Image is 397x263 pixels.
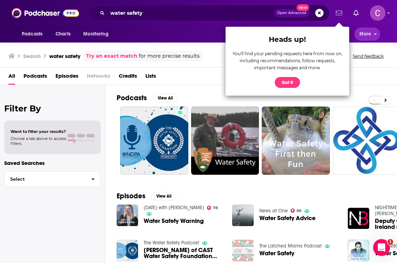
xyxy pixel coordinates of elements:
[117,94,178,102] a: PodcastsView All
[83,29,108,39] span: Monitoring
[207,206,218,210] a: 78
[297,4,309,11] span: New
[12,6,79,20] img: Podchaser - Follow, Share and Rate Podcasts
[78,27,117,41] button: open menu
[11,129,66,134] span: Want to filter your results?
[117,240,138,261] img: Liz Huber of CAST Water Safety Foundation Water Safety Champion Story
[370,5,385,21] img: User Profile
[49,53,80,59] h3: water safety
[259,208,288,214] a: News at One
[144,205,204,211] a: Today with Claire Byrne
[56,70,78,85] a: Episodes
[297,209,301,212] span: 66
[333,7,345,19] a: Show notifications dropdown
[388,239,393,245] span: 1
[117,192,176,200] a: EpisodesView All
[348,240,369,261] img: Water Safety
[11,136,66,146] span: Choose a tab above to access filters.
[213,206,218,210] span: 78
[359,29,371,39] span: More
[275,77,300,88] button: Got it
[51,27,75,41] a: Charts
[232,240,254,261] img: Water Safety
[144,247,224,259] a: Liz Huber of CAST Water Safety Foundation Water Safety Champion Story
[370,5,385,21] span: Logged in as cristina11881
[108,7,274,19] input: Search podcasts, credits, & more...
[117,205,138,226] img: Water Safety Warning
[259,250,294,256] a: Water Safety
[354,27,380,41] button: open menu
[56,29,71,39] span: Charts
[231,35,344,44] div: Heads up!
[152,94,178,102] button: View All
[145,70,156,85] a: Lists
[8,70,15,85] a: All
[139,52,200,60] span: for more precise results
[88,5,330,21] div: Search podcasts, credits, & more...
[291,209,302,213] a: 66
[24,70,47,85] a: Podcasts
[351,7,362,19] a: Show notifications dropdown
[231,50,344,71] div: You'll find your pending requests here from now on, including recommendations, follow requests, i...
[117,192,145,200] h2: Episodes
[144,247,224,259] span: [PERSON_NAME] of CAST Water Safety Foundation Water Safety Champion Story
[151,192,176,200] button: View All
[144,218,204,224] a: Water Safety Warning
[23,53,41,59] h3: Search
[370,5,385,21] button: Show profile menu
[348,208,369,229] img: Deputy CEO of Water Safety Ireland speaks to Niall about water safety ahead of the June Bank Holiday
[259,215,315,221] a: Water Safety Advice
[17,27,52,41] button: open menu
[86,52,137,60] a: Try an exact match
[117,94,147,102] h2: Podcasts
[22,29,43,39] span: Podcasts
[277,11,306,15] span: Open Advanced
[351,53,386,59] button: Send feedback
[4,160,101,166] p: Saved Searches
[5,177,86,181] span: Select
[144,240,199,246] a: The Water Safety Podcast
[87,70,110,85] span: Networks
[373,239,390,256] iframe: Intercom live chat
[4,171,101,187] button: Select
[274,9,310,17] button: Open AdvancedNew
[4,103,101,114] h2: Filter By
[232,205,254,226] img: Water Safety Advice
[119,70,137,85] a: Credits
[259,243,322,249] a: The Latched Mama Podcast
